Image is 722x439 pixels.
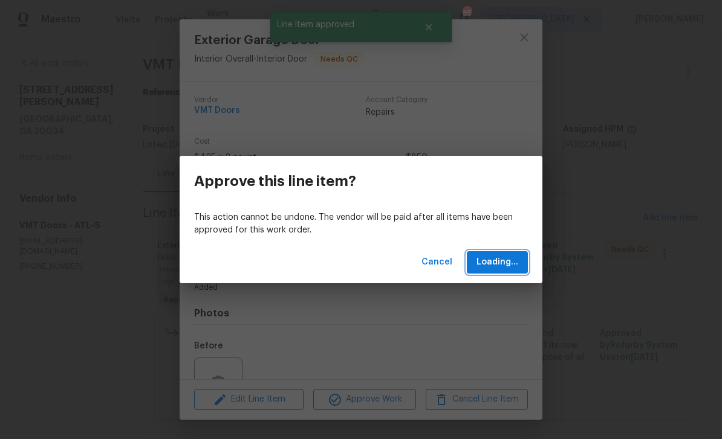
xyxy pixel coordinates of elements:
h3: Approve this line item? [194,173,356,190]
button: Loading... [467,251,528,274]
span: Cancel [421,255,452,270]
button: Cancel [417,251,457,274]
p: This action cannot be undone. The vendor will be paid after all items have been approved for this... [194,211,528,237]
span: Loading... [476,255,518,270]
